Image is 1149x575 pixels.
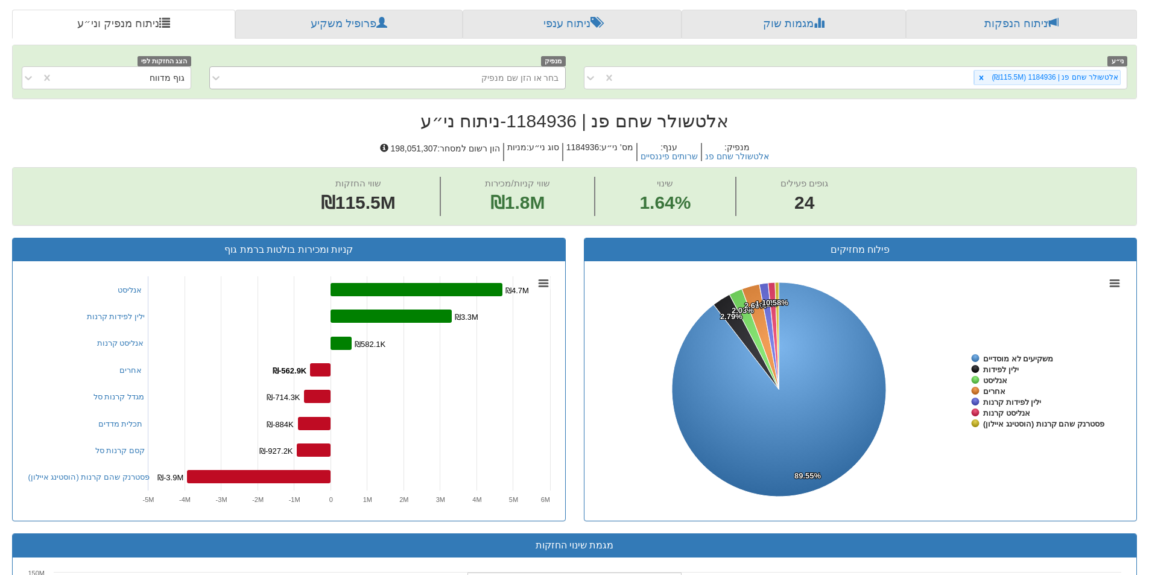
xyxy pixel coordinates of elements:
[97,338,144,348] a: אנליסט קרנות
[485,178,549,188] span: שווי קניות/מכירות
[766,298,788,307] tspan: 0.58%
[562,143,636,162] h5: מס' ני״ע : 1184936
[744,301,767,310] tspan: 2.69%
[701,143,773,162] h5: מנפיק :
[215,496,227,503] text: -3M
[636,143,701,162] h5: ענף :
[481,72,559,84] div: בחר או הזן שם מנפיק
[983,387,1005,396] tspan: אחרים
[682,10,905,39] a: מגמות שוק
[95,446,145,455] a: קסם קרנות סל
[259,446,293,456] tspan: ₪-927.2K
[12,10,235,39] a: ניתוח מנפיק וני״ע
[12,111,1137,131] h2: אלטשולר שחם פנ | 1184936 - ניתוח ני״ע
[362,496,372,503] text: 1M
[593,244,1128,255] h3: פילוח מחזיקים
[983,365,1019,374] tspan: ילין לפידות
[983,354,1053,363] tspan: משקיעים לא מוסדיים
[541,56,566,66] span: מנפיק
[235,10,462,39] a: פרופיל משקיע
[983,376,1007,385] tspan: אנליסט
[755,299,777,308] tspan: 1.31%
[399,496,408,503] text: 2M
[98,419,143,428] a: תכלית מדדים
[1107,56,1127,66] span: ני״ע
[267,420,294,429] tspan: ₪-884K
[988,71,1120,84] div: אלטשולר שחם פנ | 1184936 (₪115.5M)
[455,313,478,322] tspan: ₪3.3M
[118,285,142,294] a: אנליסט
[87,312,145,321] a: ילין לפידות קרנות
[780,190,828,216] span: 24
[657,178,673,188] span: שינוי
[288,496,300,503] text: -1M
[463,10,682,39] a: ניתוח ענפי
[705,152,770,161] button: אלטשולר שחם פנ
[906,10,1137,39] a: ניתוח הנפקות
[273,366,307,375] tspan: ₪-562.9K
[435,496,445,503] text: 3M
[179,496,191,503] text: -4M
[22,540,1127,551] h3: מגמת שינוי החזקות
[142,496,154,503] text: -5M
[267,393,300,402] tspan: ₪-714.3K
[720,312,742,321] tspan: 2.79%
[508,496,518,503] text: 5M
[22,244,556,255] h3: קניות ומכירות בולטות ברמת גוף
[472,496,481,503] text: 4M
[762,298,784,307] tspan: 1.04%
[335,178,381,188] span: שווי החזקות
[150,72,185,84] div: גוף מדווח
[641,152,698,161] button: שרותים פיננסיים
[983,419,1104,428] tspan: פסטרנק שהם קרנות (הוסטינג איילון)
[780,178,828,188] span: גופים פעילים
[28,472,150,481] a: פסטרנק שהם קרנות (הוסטינג איילון)
[157,473,183,482] tspan: ₪-3.9M
[983,408,1030,418] tspan: אנליסט קרנות
[540,496,549,503] text: 6M
[321,192,396,212] span: ₪115.5M
[329,496,332,503] text: 0
[732,306,754,315] tspan: 2.03%
[93,392,144,401] a: מגדל קרנות סל
[983,398,1041,407] tspan: ילין לפידות קרנות
[505,286,529,295] tspan: ₪4.7M
[794,471,821,480] tspan: 89.55%
[119,366,142,375] a: אחרים
[503,143,562,162] h5: סוג ני״ע : מניות
[490,192,545,212] span: ₪1.8M
[377,143,503,162] h5: הון רשום למסחר : 198,051,307
[355,340,386,349] tspan: ₪582.1K
[252,496,264,503] text: -2M
[138,56,191,66] span: הצג החזקות לפי
[639,190,691,216] span: 1.64%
